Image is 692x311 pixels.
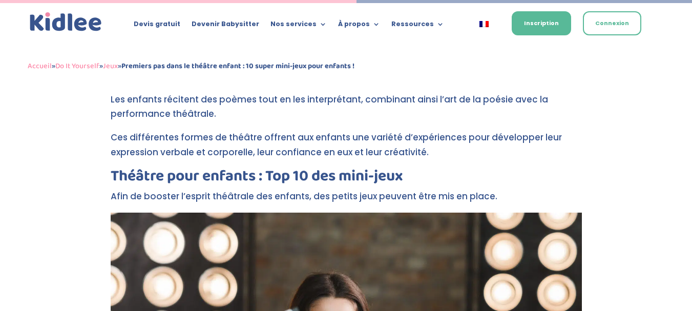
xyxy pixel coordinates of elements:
[28,60,52,72] a: Accueil
[121,60,354,72] strong: Premiers pas dans le théâtre enfant : 10 super mini-jeux pour enfants !
[270,20,327,32] a: Nos services
[28,60,354,72] span: » » »
[192,20,259,32] a: Devenir Babysitter
[111,130,582,169] p: Ces différentes formes de théâtre offrent aux enfants une variété d’expériences pour développer l...
[111,92,582,131] p: Les enfants récitent des poèmes tout en les interprétant, combinant ainsi l’art de la poésie avec...
[583,11,641,35] a: Connexion
[28,10,104,34] a: Kidlee Logo
[111,169,582,189] h2: Théâtre pour enfants : Top 10 des mini-jeux
[28,10,104,34] img: logo_kidlee_bleu
[512,11,571,35] a: Inscription
[103,60,118,72] a: Jeux
[111,189,582,213] p: Afin de booster l’esprit théâtrale des enfants, des petits jeux peuvent être mis en place.
[134,20,180,32] a: Devis gratuit
[479,21,489,27] img: Français
[391,20,444,32] a: Ressources
[338,20,380,32] a: À propos
[55,60,99,72] a: Do It Yourself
